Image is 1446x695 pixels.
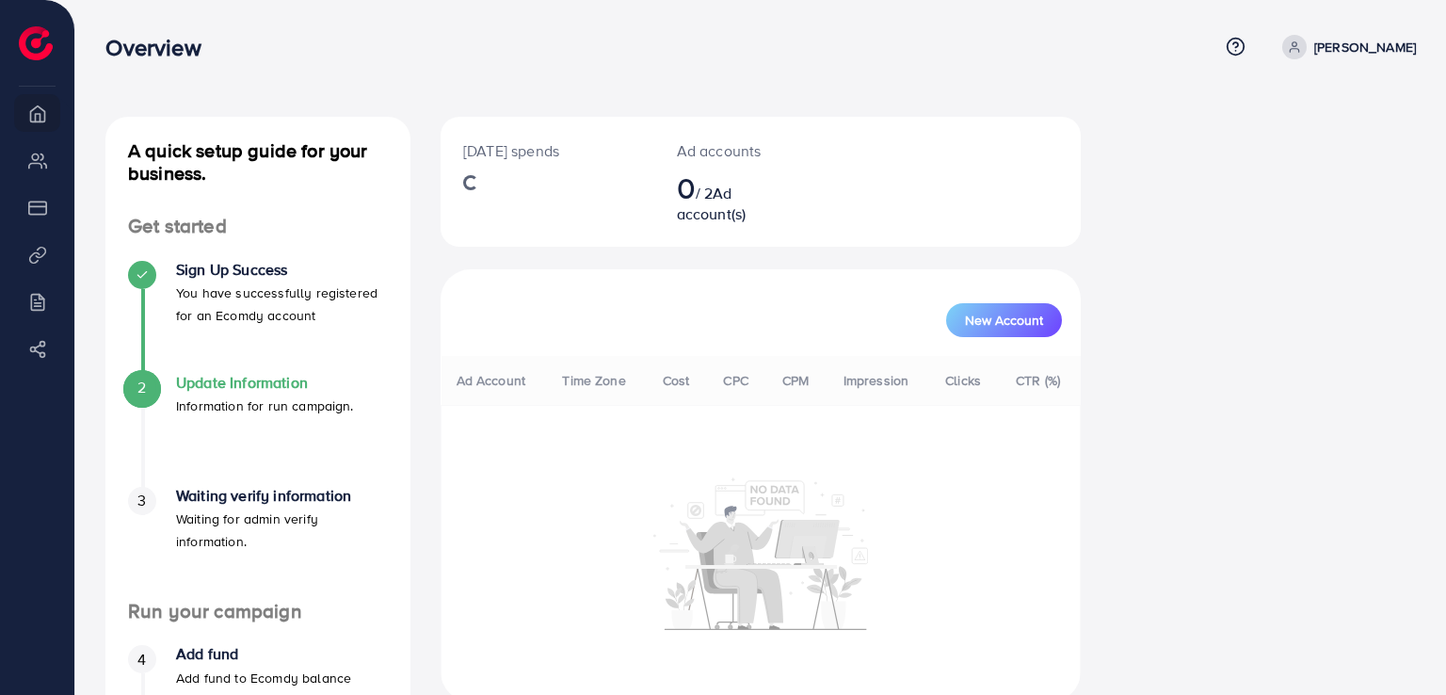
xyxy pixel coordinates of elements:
[677,183,747,224] span: Ad account(s)
[677,166,696,209] span: 0
[1275,35,1416,59] a: [PERSON_NAME]
[105,261,410,374] li: Sign Up Success
[463,139,632,162] p: [DATE] spends
[176,395,354,417] p: Information for run campaign.
[176,487,388,505] h4: Waiting verify information
[176,282,388,327] p: You have successfully registered for an Ecomdy account
[105,215,410,238] h4: Get started
[1314,36,1416,58] p: [PERSON_NAME]
[176,667,351,689] p: Add fund to Ecomdy balance
[105,34,216,61] h3: Overview
[946,303,1062,337] button: New Account
[176,508,388,553] p: Waiting for admin verify information.
[137,649,146,671] span: 4
[105,139,410,185] h4: A quick setup guide for your business.
[137,490,146,511] span: 3
[105,600,410,623] h4: Run your campaign
[176,645,351,663] h4: Add fund
[176,261,388,279] h4: Sign Up Success
[677,139,792,162] p: Ad accounts
[105,487,410,600] li: Waiting verify information
[137,377,146,398] span: 2
[105,374,410,487] li: Update Information
[965,314,1043,327] span: New Account
[176,374,354,392] h4: Update Information
[677,170,792,224] h2: / 2
[19,26,53,60] img: logo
